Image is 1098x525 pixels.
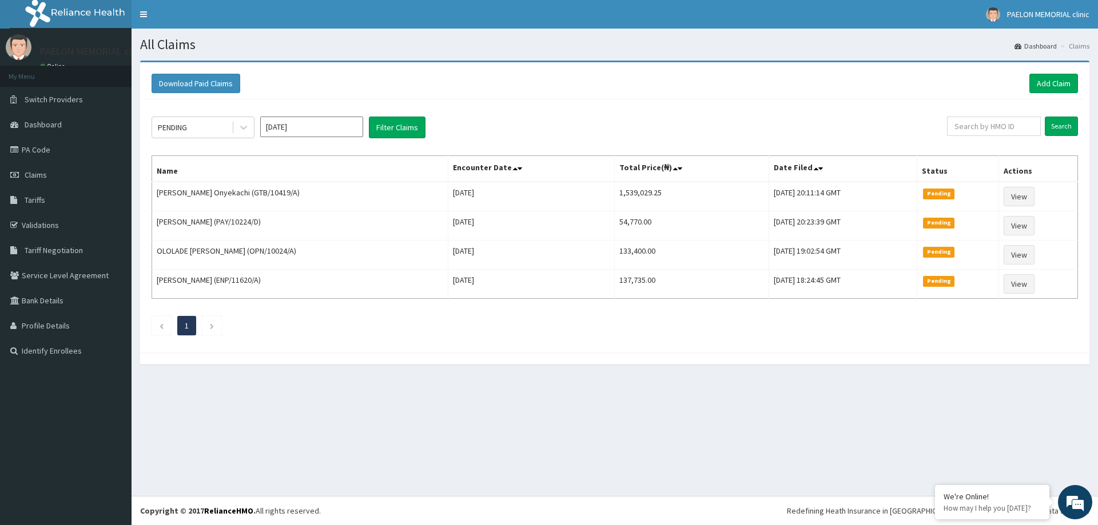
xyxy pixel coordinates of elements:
[769,182,917,211] td: [DATE] 20:11:14 GMT
[614,211,769,241] td: 54,770.00
[152,270,448,299] td: [PERSON_NAME] (ENP/11620/A)
[152,74,240,93] button: Download Paid Claims
[769,270,917,299] td: [DATE] 18:24:45 GMT
[448,182,614,211] td: [DATE]
[1004,245,1035,264] a: View
[1015,41,1057,51] a: Dashboard
[769,241,917,270] td: [DATE] 19:02:54 GMT
[152,211,448,241] td: [PERSON_NAME] (PAY/10224/D)
[923,189,954,199] span: Pending
[132,496,1098,525] footer: All rights reserved.
[25,170,47,180] span: Claims
[25,94,83,105] span: Switch Providers
[947,117,1041,136] input: Search by HMO ID
[1004,274,1035,294] a: View
[159,320,164,331] a: Previous page
[986,7,1000,22] img: User Image
[6,34,31,60] img: User Image
[25,119,62,130] span: Dashboard
[448,211,614,241] td: [DATE]
[1045,117,1078,136] input: Search
[448,156,614,182] th: Encounter Date
[944,491,1041,502] div: We're Online!
[787,505,1089,516] div: Redefining Heath Insurance in [GEOGRAPHIC_DATA] using Telemedicine and Data Science!
[25,245,83,255] span: Tariff Negotiation
[209,320,214,331] a: Next page
[614,270,769,299] td: 137,735.00
[152,182,448,211] td: [PERSON_NAME] Onyekachi (GTB/10419/A)
[614,182,769,211] td: 1,539,029.25
[140,37,1089,52] h1: All Claims
[944,503,1041,513] p: How may I help you today?
[923,276,954,286] span: Pending
[769,156,917,182] th: Date Filed
[152,241,448,270] td: OLOLADE [PERSON_NAME] (OPN/10024/A)
[1029,74,1078,93] a: Add Claim
[40,62,67,70] a: Online
[40,46,148,57] p: PAELON MEMORIAL clinic
[923,218,954,228] span: Pending
[152,156,448,182] th: Name
[769,211,917,241] td: [DATE] 20:23:39 GMT
[614,241,769,270] td: 133,400.00
[140,506,256,516] strong: Copyright © 2017 .
[185,320,189,331] a: Page 1 is your current page
[369,117,425,138] button: Filter Claims
[158,122,187,133] div: PENDING
[448,241,614,270] td: [DATE]
[614,156,769,182] th: Total Price(₦)
[448,270,614,299] td: [DATE]
[204,506,253,516] a: RelianceHMO
[999,156,1078,182] th: Actions
[260,117,363,137] input: Select Month and Year
[1004,187,1035,206] a: View
[923,247,954,257] span: Pending
[917,156,999,182] th: Status
[1004,216,1035,235] a: View
[1058,41,1089,51] li: Claims
[25,195,45,205] span: Tariffs
[1007,9,1089,19] span: PAELON MEMORIAL clinic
